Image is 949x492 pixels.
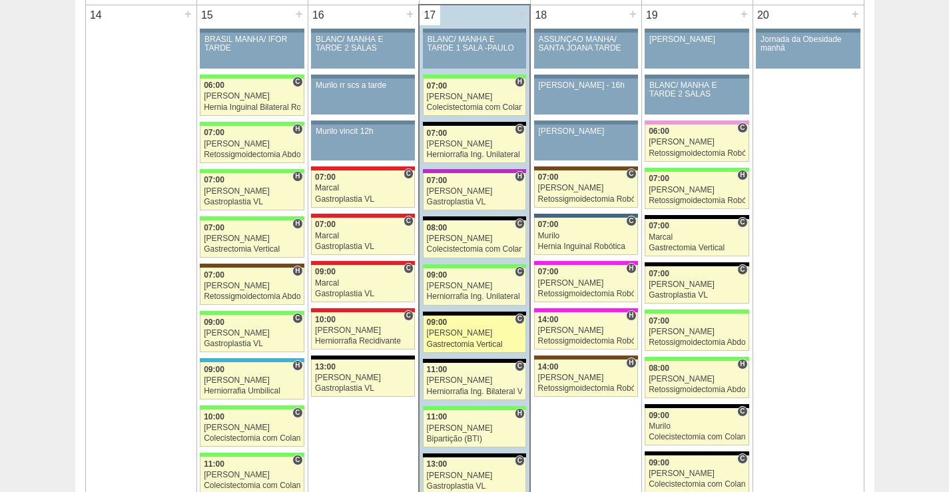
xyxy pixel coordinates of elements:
[538,172,559,182] span: 07:00
[204,81,224,90] span: 06:00
[626,358,636,368] span: Hospital
[315,384,411,393] div: Gastroplastia VL
[423,406,526,410] div: Key: Brasil
[200,264,304,268] div: Key: Santa Joana
[204,459,224,469] span: 11:00
[315,220,336,229] span: 07:00
[642,5,663,25] div: 19
[627,5,639,23] div: +
[292,77,302,87] span: Consultório
[204,92,300,101] div: [PERSON_NAME]
[649,316,669,326] span: 07:00
[626,263,636,274] span: Hospital
[204,292,300,301] div: Retossigmoidectomia Abdominal VL
[427,234,523,243] div: [PERSON_NAME]
[427,292,523,301] div: Herniorrafia Ing. Unilateral VL
[649,186,745,194] div: [PERSON_NAME]
[515,408,525,419] span: Hospital
[515,171,525,182] span: Hospital
[292,124,302,134] span: Hospital
[423,410,526,447] a: H 11:00 [PERSON_NAME] Bipartição (BTI)
[515,455,525,466] span: Consultório
[649,138,745,146] div: [PERSON_NAME]
[626,168,636,179] span: Consultório
[534,308,638,312] div: Key: Pro Matre
[427,270,448,280] span: 09:00
[538,373,634,382] div: [PERSON_NAME]
[538,184,634,192] div: [PERSON_NAME]
[315,232,411,240] div: Marcal
[204,198,300,206] div: Gastroplastia VL
[204,423,300,432] div: [PERSON_NAME]
[645,408,749,445] a: C 09:00 Murilo Colecistectomia com Colangiografia VL
[645,262,749,266] div: Key: Blanc
[315,337,411,346] div: Herniorrafia Recidivante
[649,411,669,420] span: 09:00
[200,216,304,220] div: Key: Brasil
[427,140,523,148] div: [PERSON_NAME]
[756,29,860,33] div: Key: Aviso
[534,170,638,208] a: C 07:00 [PERSON_NAME] Retossigmoidectomia Robótica
[534,218,638,255] a: C 07:00 Murilo Hernia Inguinal Robótica
[515,5,527,23] div: +
[645,361,749,398] a: H 08:00 [PERSON_NAME] Retossigmoidectomia Abdominal VL
[423,316,526,353] a: C 09:00 [PERSON_NAME] Gastrectomia Vertical
[649,458,669,467] span: 09:00
[204,329,300,338] div: [PERSON_NAME]
[645,266,749,304] a: C 07:00 [PERSON_NAME] Gastroplastia VL
[427,365,448,374] span: 11:00
[649,433,745,441] div: Colecistectomia com Colangiografia VL
[534,166,638,170] div: Key: Santa Joana
[427,81,448,91] span: 07:00
[649,244,745,252] div: Gastrectomia Vertical
[292,455,302,465] span: Consultório
[427,187,523,196] div: [PERSON_NAME]
[404,216,414,226] span: Consultório
[200,220,304,258] a: H 07:00 [PERSON_NAME] Gastrectomia Vertical
[294,5,305,23] div: +
[538,242,634,251] div: Hernia Inguinal Robótica
[649,269,669,278] span: 07:00
[204,103,300,112] div: Hernia Inguinal Bilateral Robótica
[538,232,634,240] div: Murilo
[428,35,522,53] div: BLANC/ MANHÃ E TARDE 1 SALA -PAULO
[649,126,669,136] span: 06:00
[200,126,304,163] a: H 07:00 [PERSON_NAME] Retossigmoidectomia Abdominal VL
[645,29,749,33] div: Key: Aviso
[423,268,526,306] a: C 09:00 [PERSON_NAME] Herniorrafia Ing. Unilateral VL
[423,220,526,258] a: C 08:00 [PERSON_NAME] Colecistectomia com Colangiografia VL
[427,412,448,421] span: 11:00
[292,171,302,182] span: Hospital
[645,172,749,209] a: H 07:00 [PERSON_NAME] Retossigmoidectomia Robótica
[645,404,749,408] div: Key: Blanc
[645,79,749,115] a: BLANC/ MANHÃ E TARDE 2 SALAS
[534,75,638,79] div: Key: Aviso
[649,174,669,183] span: 07:00
[311,312,415,350] a: C 10:00 [PERSON_NAME] Herniorrafia Recidivante
[311,170,415,208] a: C 07:00 Marcal Gastroplastia VL
[539,35,633,53] div: ASSUNÇÃO MANHÃ/ SANTA JOANA TARDE
[316,35,410,53] div: BLANC/ MANHÃ E TARDE 2 SALAS
[315,184,411,192] div: Marcal
[311,166,415,170] div: Key: Assunção
[423,126,526,163] a: C 07:00 [PERSON_NAME] Herniorrafia Ing. Unilateral VL
[204,318,224,327] span: 09:00
[534,265,638,302] a: H 07:00 [PERSON_NAME] Retossigmoidectomia Robótica
[311,121,415,124] div: Key: Aviso
[311,75,415,79] div: Key: Aviso
[739,5,750,23] div: +
[645,451,749,455] div: Key: Blanc
[308,5,329,25] div: 16
[311,124,415,160] a: Murilo vincit 12h
[315,315,336,324] span: 10:00
[737,123,747,133] span: Consultório
[649,375,745,383] div: [PERSON_NAME]
[311,360,415,397] a: 13:00 [PERSON_NAME] Gastroplastia VL
[316,127,410,136] div: Murilo vincit 12h
[427,282,523,290] div: [PERSON_NAME]
[423,169,526,173] div: Key: Maria Braido
[292,218,302,229] span: Hospital
[311,29,415,33] div: Key: Aviso
[311,79,415,115] a: Murilo rr scs a tarde
[427,424,523,433] div: [PERSON_NAME]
